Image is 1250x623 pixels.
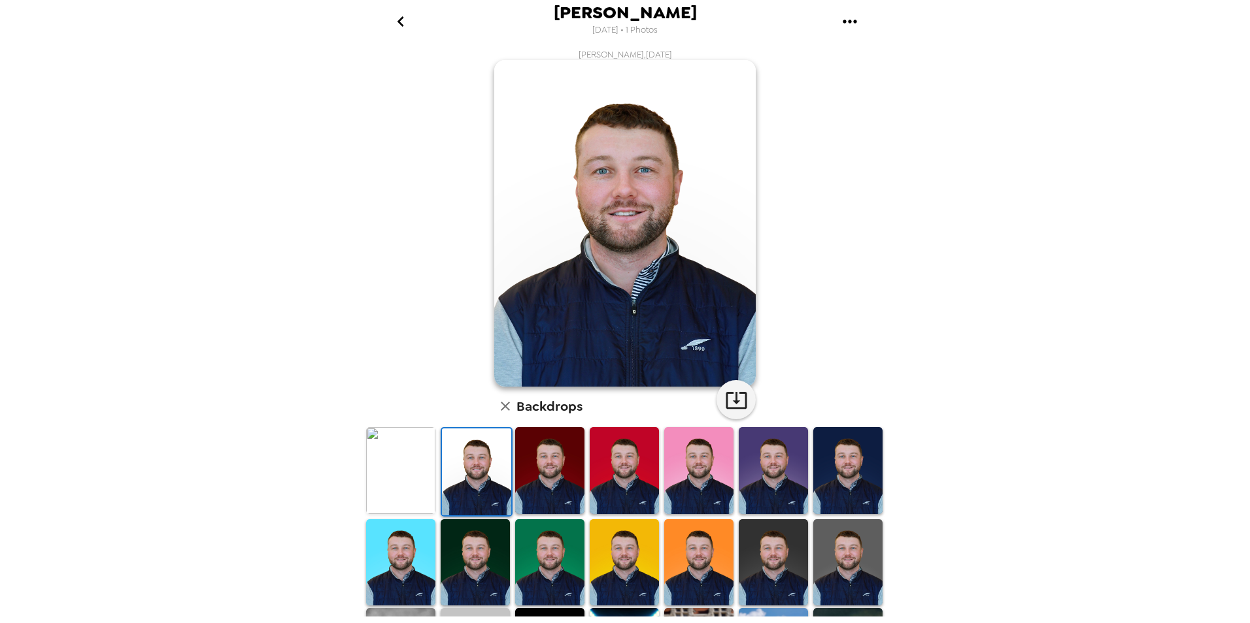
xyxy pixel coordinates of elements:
[554,4,697,22] span: [PERSON_NAME]
[494,60,756,387] img: user
[579,49,672,60] span: [PERSON_NAME] , [DATE]
[516,396,583,417] h6: Backdrops
[366,427,435,514] img: Original
[592,22,658,39] span: [DATE] • 1 Photos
